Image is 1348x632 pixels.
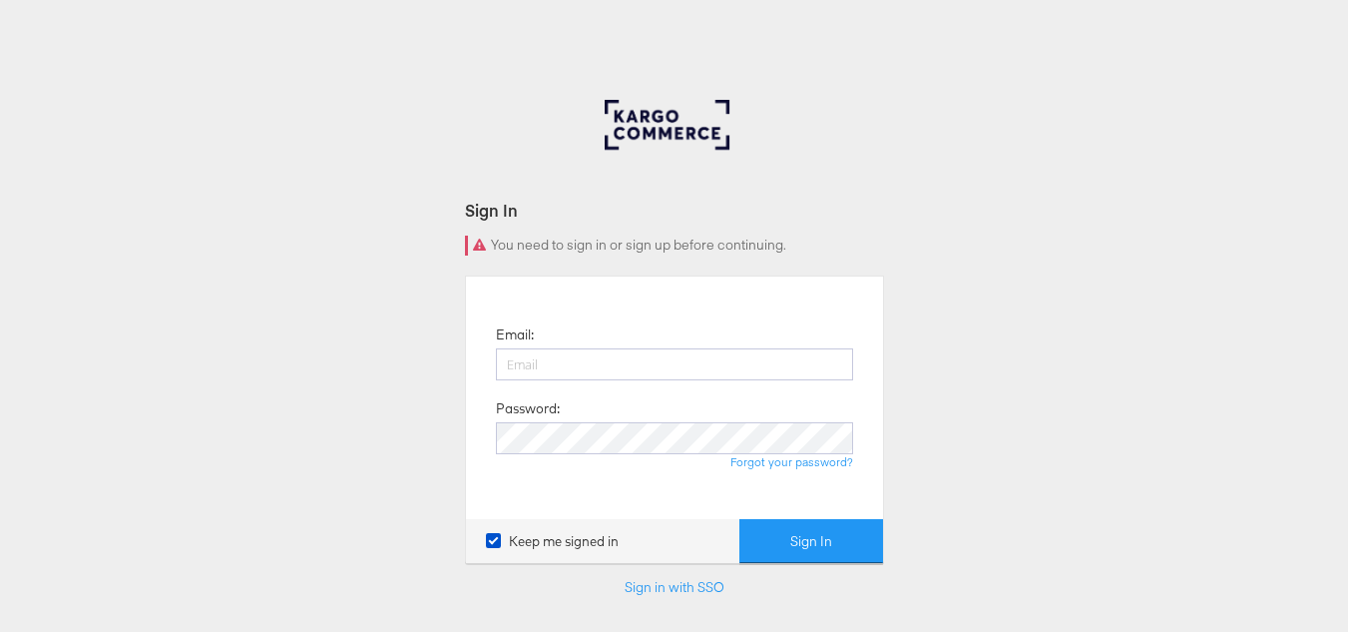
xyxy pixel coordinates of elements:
label: Password: [496,399,560,418]
a: Forgot your password? [730,454,853,469]
div: Sign In [465,199,884,222]
a: Sign in with SSO [625,578,724,596]
button: Sign In [739,519,883,564]
div: You need to sign in or sign up before continuing. [465,236,884,256]
input: Email [496,348,853,380]
label: Keep me signed in [486,532,619,551]
label: Email: [496,325,534,344]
